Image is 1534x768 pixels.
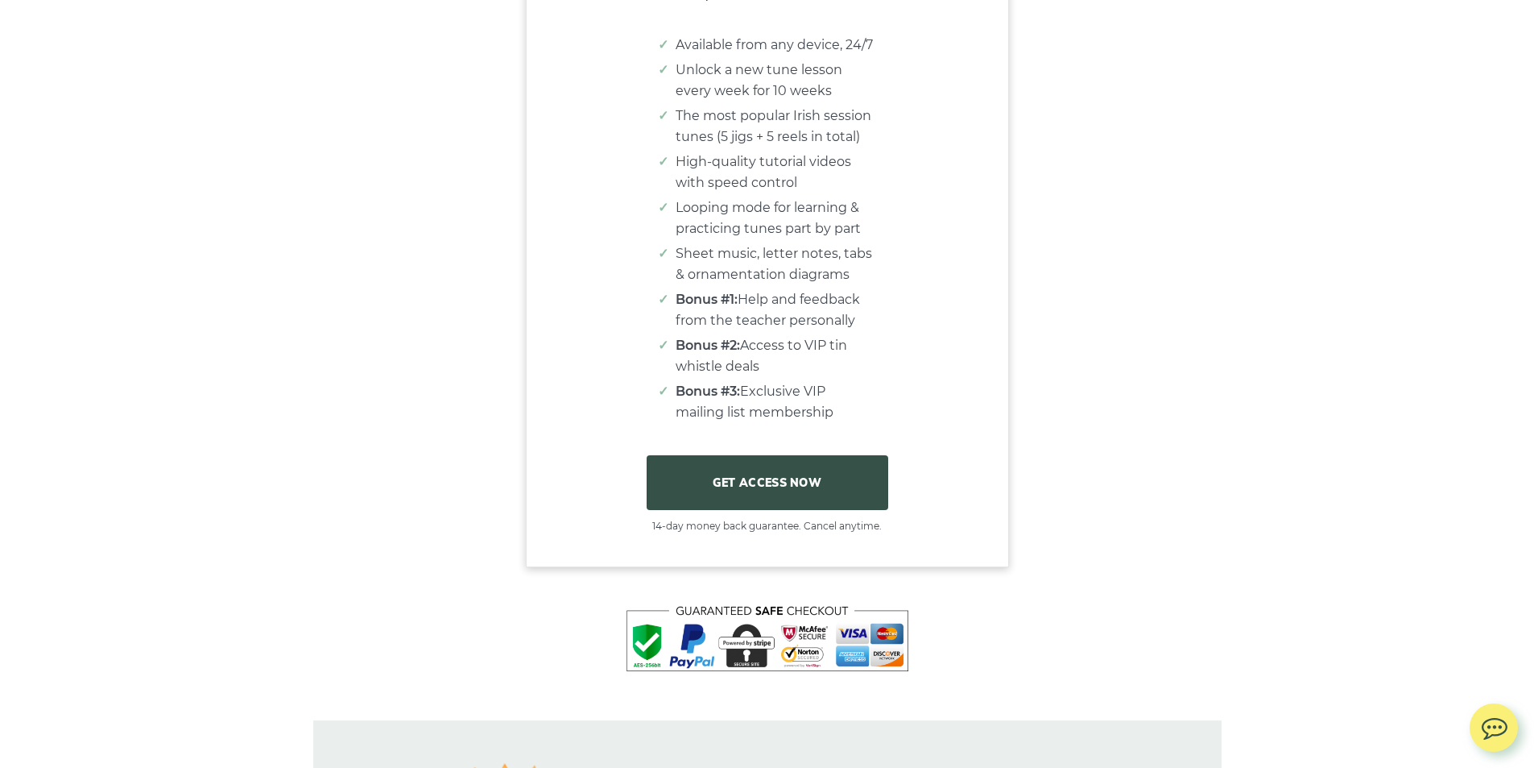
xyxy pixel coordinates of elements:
[676,243,875,285] li: Sheet music, letter notes, tabs & ornamentation diagrams
[676,381,875,423] li: Exclusive VIP mailing list membership
[676,152,875,193] li: High-quality tutorial videos with speed control
[676,338,740,353] strong: Bonus #2:
[676,197,875,239] li: Looping mode for learning & practicing tunes part by part
[676,106,875,147] li: The most popular Irish session tunes (5 jigs + 5 reels in total)
[676,60,875,102] li: Unlock a new tune lesson every week for 10 weeks
[626,606,908,671] img: Tin Whistle Course - Safe checkout
[676,35,875,56] li: Available from any device, 24/7
[647,455,888,510] a: GET ACCESS NOW
[676,335,875,377] li: Access to VIP tin whistle deals
[676,384,740,399] strong: Bonus #3:
[676,292,738,307] strong: Bonus #1:
[527,518,1008,534] span: 14-day money back guarantee. Cancel anytime.
[676,289,875,331] li: Help and feedback from the teacher personally
[1470,704,1518,745] img: chat.svg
